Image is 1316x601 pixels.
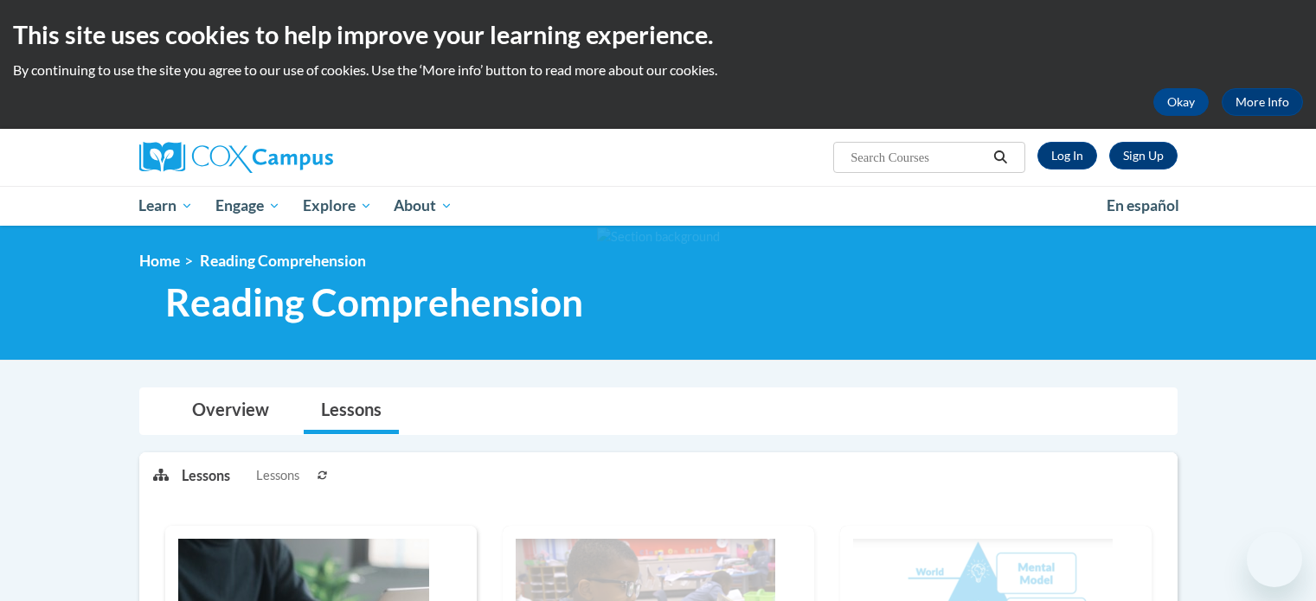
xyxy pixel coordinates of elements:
button: Search [987,147,1013,168]
a: About [382,186,464,226]
span: Reading Comprehension [165,279,583,325]
a: Register [1109,142,1178,169]
p: By continuing to use the site you agree to our use of cookies. Use the ‘More info’ button to read... [13,61,1303,80]
div: Main menu [113,186,1204,226]
img: Cox Campus [139,142,333,173]
iframe: Button to launch messaging window [1247,532,1302,587]
a: Engage [204,186,292,226]
a: Cox Campus [139,142,468,173]
a: Log In [1037,142,1097,169]
a: Lessons [304,388,399,434]
button: Okay [1153,88,1209,116]
a: Home [139,252,180,270]
span: About [394,195,453,216]
a: Explore [292,186,383,226]
span: Explore [303,195,372,216]
span: En español [1107,196,1179,214]
a: Learn [128,186,205,226]
h2: This site uses cookies to help improve your learning experience. [13,17,1303,52]
img: Section background [597,227,720,246]
p: Lessons [182,466,230,485]
span: Engage [215,195,280,216]
input: Search Courses [849,147,987,168]
span: Reading Comprehension [200,252,366,270]
a: Overview [175,388,286,434]
span: Lessons [256,466,299,485]
span: Learn [138,195,193,216]
a: En español [1095,188,1191,224]
a: More Info [1222,88,1303,116]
